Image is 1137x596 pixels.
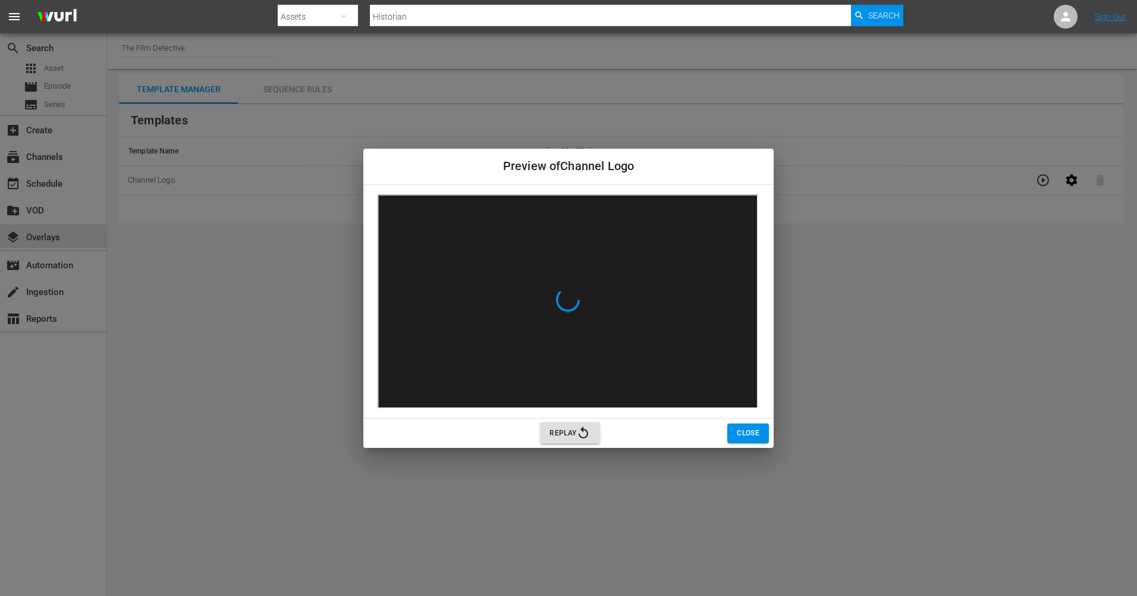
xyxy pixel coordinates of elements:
[29,3,86,31] img: ans4CAIJ8jUAAAAAAAAAAAAAAAAAAAAAAAAgQb4GAAAAAAAAAAAAAAAAAAAAAAAAJMjXAAAAAAAAAAAAAAAAAAAAAAAAgAT5G...
[503,159,634,173] span: Preview of Channel Logo
[549,426,591,440] span: Replay
[1095,12,1126,21] a: Sign Out
[868,5,900,26] span: Search
[7,10,21,24] span: menu
[727,424,769,443] button: Close
[540,422,600,444] button: Replay
[737,427,759,440] span: Close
